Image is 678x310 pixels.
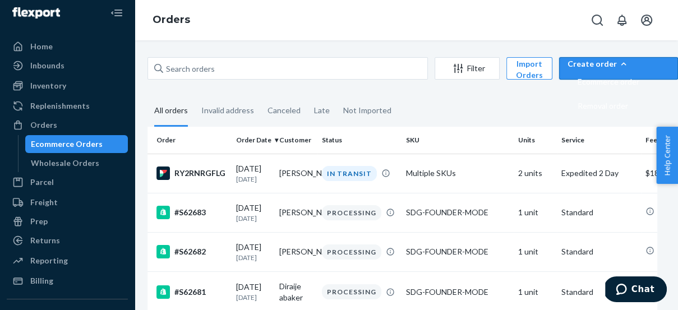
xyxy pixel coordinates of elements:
a: Freight [7,193,128,211]
p: [DATE] [236,253,270,262]
div: Create order [568,58,670,70]
p: Standard [561,286,637,298]
a: Wholesale Orders [25,154,128,172]
td: [PERSON_NAME] [275,154,318,193]
div: Wholesale Orders [31,158,99,169]
div: All orders [154,96,188,127]
p: [DATE] [236,174,270,184]
th: Units [514,127,557,154]
a: Replenishments [7,97,128,115]
div: Invalid address [201,96,254,125]
p: Standard [561,207,637,218]
input: Search orders [147,57,428,80]
div: Prep [30,216,48,227]
button: Ecommerce order [569,70,668,94]
td: 1 unit [514,193,557,232]
a: Inventory [7,77,128,95]
p: Standard [561,246,637,257]
button: Open account menu [635,9,658,31]
button: Close Navigation [105,2,128,24]
a: Inbounds [7,57,128,75]
div: Late [314,96,330,125]
td: 1 unit [514,232,557,271]
a: Prep [7,212,128,230]
a: Billing [7,272,128,290]
img: Flexport logo [12,7,60,18]
div: Inventory [30,80,66,91]
div: Replenishments [30,100,90,112]
div: PROCESSING [322,244,381,260]
td: [PERSON_NAME] [275,193,318,232]
div: IN TRANSIT [322,166,377,181]
div: Ecommerce Orders [31,138,103,150]
div: Orders [30,119,57,131]
p: Expedited 2 Day [561,168,637,179]
div: Canceled [267,96,301,125]
div: SDG-FOUNDER-MODE [406,246,509,257]
div: Returns [30,235,60,246]
button: Open notifications [611,9,633,31]
td: [PERSON_NAME] [275,232,318,271]
button: Filter [435,57,500,80]
td: Multiple SKUs [402,154,514,193]
div: Home [30,41,53,52]
th: Order [147,127,232,154]
div: #S62683 [156,206,227,219]
p: [DATE] [236,293,270,302]
th: Service [557,127,641,154]
div: [DATE] [236,242,270,262]
div: [DATE] [236,163,270,184]
td: 2 units [514,154,557,193]
div: Billing [30,275,53,286]
div: [DATE] [236,202,270,223]
th: SKU [402,127,514,154]
a: Home [7,38,128,55]
iframe: Opens a widget where you can chat to one of our agents [605,276,667,304]
div: SDG-FOUNDER-MODE [406,207,509,218]
button: Help Center [656,127,678,184]
div: Reporting [30,255,68,266]
div: PROCESSING [322,284,381,299]
div: Inbounds [30,60,64,71]
div: Customer [279,135,313,145]
ol: breadcrumbs [144,4,199,36]
th: Status [317,127,402,154]
div: SDG-FOUNDER-MODE [406,286,509,298]
button: Import Orders [506,57,552,80]
span: Ecommerce order [578,78,639,86]
p: [DATE] [236,214,270,223]
button: Removal order [569,94,668,118]
div: #S62682 [156,245,227,258]
div: #S62681 [156,285,227,299]
a: Orders [153,13,190,26]
a: Orders [7,116,128,134]
button: Create orderEcommerce orderRemoval order [559,57,678,80]
a: Parcel [7,173,128,191]
th: Order Date [232,127,275,154]
div: Not Imported [343,96,391,125]
a: Returns [7,232,128,249]
button: Open Search Box [586,9,608,31]
div: RY2RNRGFLG [156,166,227,180]
div: [DATE] [236,281,270,302]
a: Ecommerce Orders [25,135,128,153]
div: Parcel [30,177,54,188]
div: Filter [435,63,499,74]
div: PROCESSING [322,205,381,220]
a: Reporting [7,252,128,270]
div: Freight [30,197,58,208]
